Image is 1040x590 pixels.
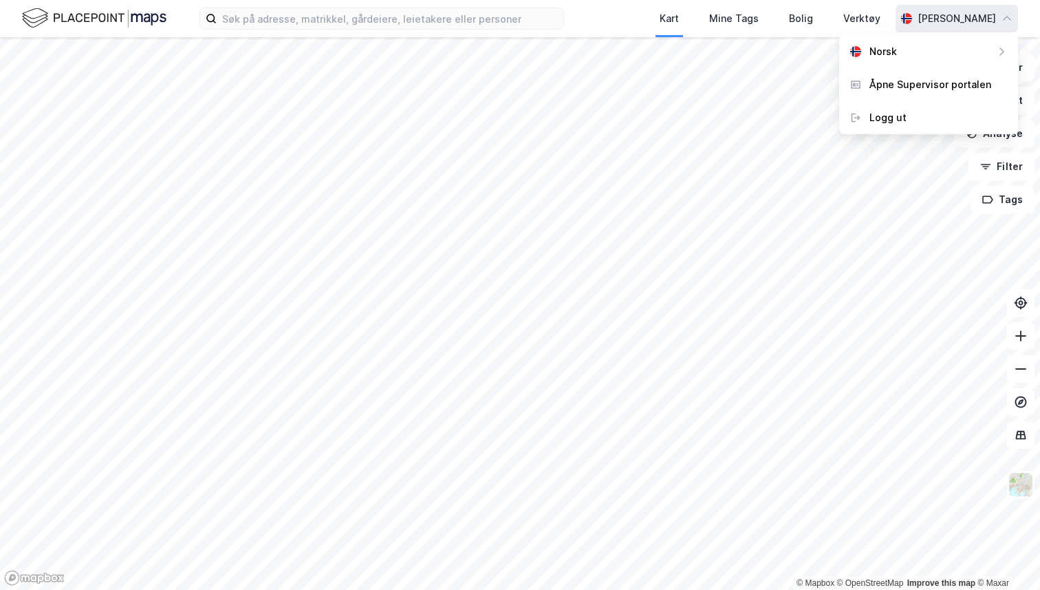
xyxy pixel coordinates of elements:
[789,10,813,27] div: Bolig
[709,10,759,27] div: Mine Tags
[971,524,1040,590] iframe: Chat Widget
[1008,472,1034,498] img: Z
[869,43,897,60] div: Norsk
[22,6,166,30] img: logo.f888ab2527a4732fd821a326f86c7f29.svg
[660,10,679,27] div: Kart
[797,578,834,588] a: Mapbox
[869,76,991,93] div: Åpne Supervisor portalen
[843,10,880,27] div: Verktøy
[837,578,904,588] a: OpenStreetMap
[971,186,1034,213] button: Tags
[4,570,65,586] a: Mapbox homepage
[217,8,563,29] input: Søk på adresse, matrikkel, gårdeiere, leietakere eller personer
[869,109,907,126] div: Logg ut
[971,524,1040,590] div: Kontrollprogram for chat
[968,153,1034,180] button: Filter
[918,10,996,27] div: [PERSON_NAME]
[907,578,975,588] a: Improve this map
